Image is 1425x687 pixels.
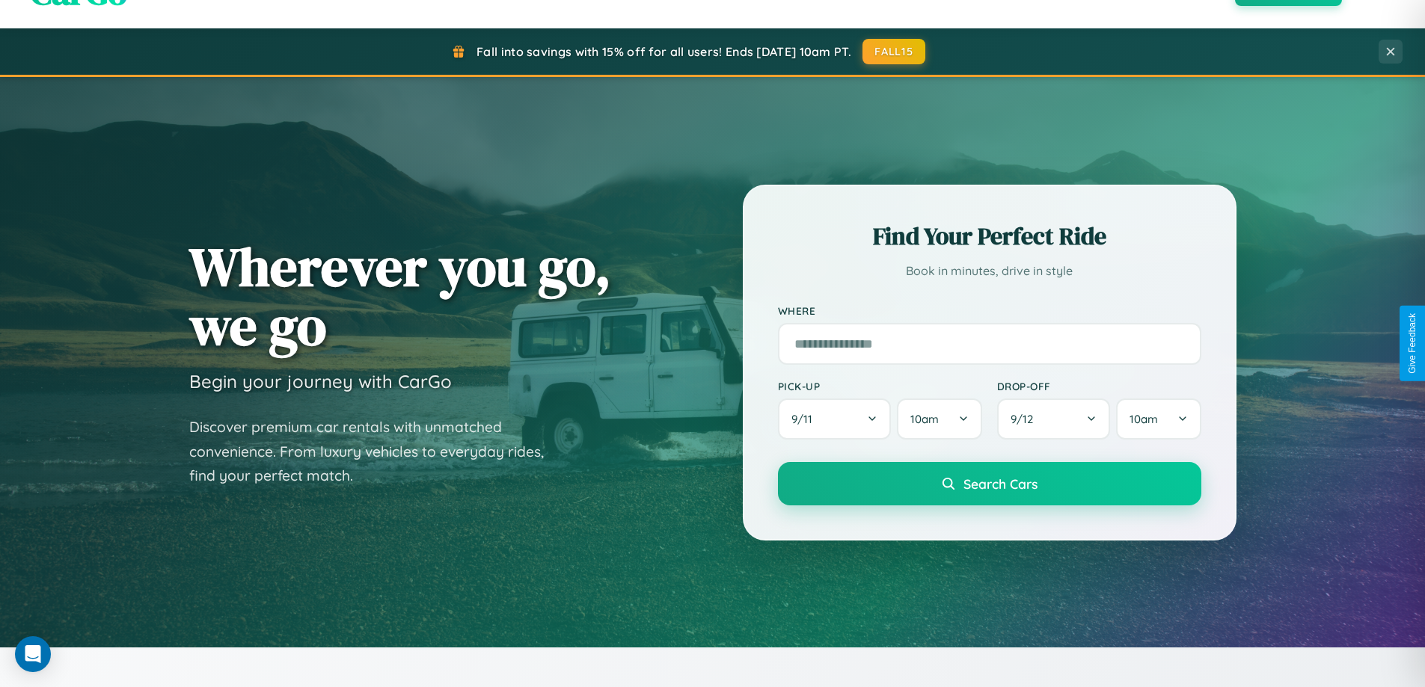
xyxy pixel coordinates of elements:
button: 10am [897,398,981,440]
button: 9/11 [778,398,892,440]
label: Pick-up [778,380,982,392]
p: Book in minutes, drive in style [778,260,1201,282]
button: 9/12 [997,398,1111,440]
span: 10am [910,412,939,426]
span: Fall into savings with 15% off for all users! Ends [DATE] 10am PT. [476,44,851,59]
div: Open Intercom Messenger [15,636,51,672]
h2: Find Your Perfect Ride [778,220,1201,253]
div: Give Feedback [1407,313,1418,374]
h3: Begin your journey with CarGo [189,370,452,392]
label: Drop-off [997,380,1201,392]
button: Search Cars [778,462,1201,505]
span: Search Cars [963,475,1038,492]
span: 9 / 12 [1011,412,1041,426]
button: 10am [1116,398,1201,440]
h1: Wherever you go, we go [189,237,611,355]
label: Where [778,304,1201,317]
span: 10am [1130,412,1158,426]
p: Discover premium car rentals with unmatched convenience. From luxury vehicles to everyday rides, ... [189,415,563,488]
span: 9 / 11 [791,412,820,426]
button: FALL15 [862,39,925,64]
